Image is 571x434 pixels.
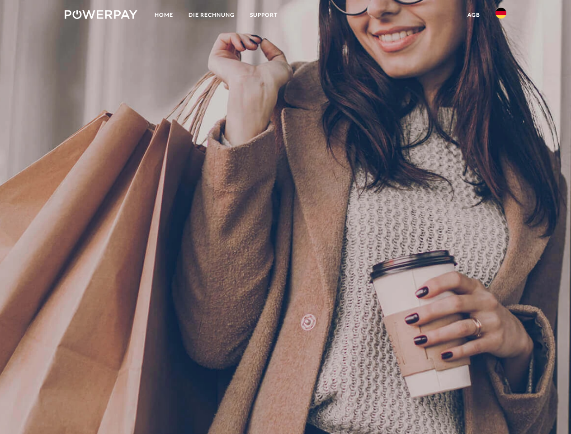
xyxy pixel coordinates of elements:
[181,7,242,23] a: DIE RECHNUNG
[495,8,506,19] img: de
[147,7,181,23] a: Home
[242,7,285,23] a: SUPPORT
[460,7,488,23] a: agb
[65,10,137,19] img: logo-powerpay-white.svg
